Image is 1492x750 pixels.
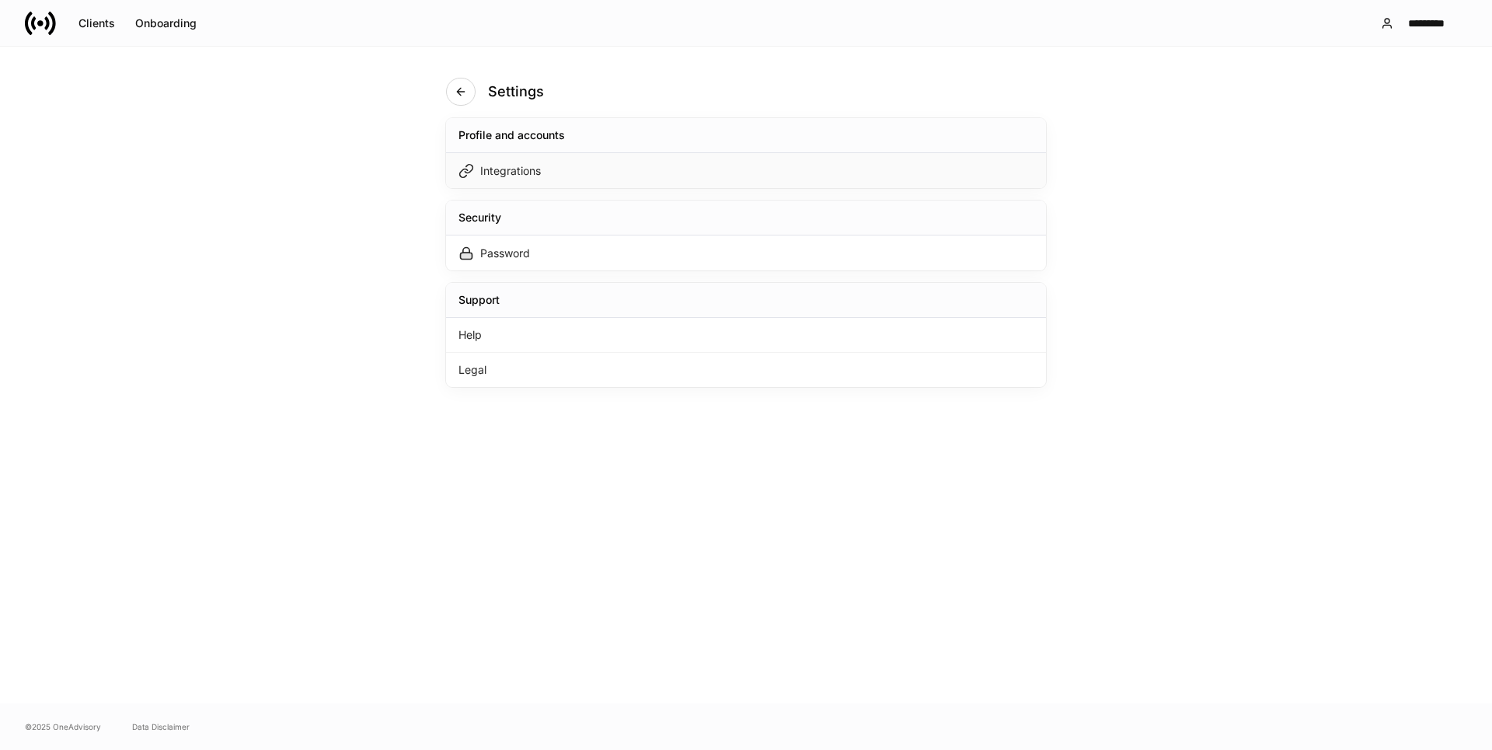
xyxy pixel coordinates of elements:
[25,720,101,733] span: © 2025 OneAdvisory
[458,210,501,225] div: Security
[488,82,544,101] h4: Settings
[480,246,530,261] div: Password
[458,292,500,308] div: Support
[446,318,1046,353] div: Help
[458,127,565,143] div: Profile and accounts
[132,720,190,733] a: Data Disclaimer
[68,11,125,36] button: Clients
[135,18,197,29] div: Onboarding
[446,353,1046,387] div: Legal
[480,163,541,179] div: Integrations
[78,18,115,29] div: Clients
[125,11,207,36] button: Onboarding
